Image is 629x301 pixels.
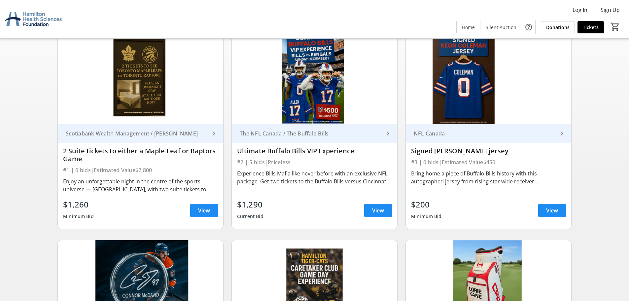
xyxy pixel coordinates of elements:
div: Minimum Bid [411,210,442,222]
span: Tickets [583,24,599,31]
img: Ultimate Buffalo Bills VIP Experience [232,31,397,124]
button: Log In [567,5,593,15]
span: View [546,207,558,214]
div: NFL Canada [411,130,558,137]
a: Home [457,21,480,33]
a: Silent Auction [480,21,522,33]
mat-icon: keyboard_arrow_right [558,130,566,137]
div: Minimum Bid [63,210,94,222]
span: View [198,207,210,214]
button: Cart [609,21,621,33]
div: Ultimate Buffalo Bills VIP Experience [237,147,392,155]
div: Bring home a piece of Buffalo Bills history with this autographed jersey from rising star wide re... [411,169,566,185]
div: #3 | 0 bids | Estimated Value $450 [411,158,566,167]
div: Enjoy an unforgettable night in the centre of the sports universe — [GEOGRAPHIC_DATA], with two s... [63,177,218,193]
a: View [190,204,218,217]
div: $1,260 [63,199,94,210]
a: Scotiabank Wealth Management / [PERSON_NAME] [58,124,223,143]
div: Current Bid [237,210,263,222]
div: Experience Bills Mafia like never before with an exclusive NFL package. Get two tickets to the Bu... [237,169,392,185]
img: 2 Suite tickets to either a Maple Leaf or Raptors Game [58,31,223,124]
div: $1,290 [237,199,263,210]
mat-icon: keyboard_arrow_right [210,130,218,137]
div: Scotiabank Wealth Management / [PERSON_NAME] [63,130,210,137]
div: 2 Suite tickets to either a Maple Leaf or Raptors Game [63,147,218,163]
a: NFL Canada [406,124,571,143]
div: Signed [PERSON_NAME] jersey [411,147,566,155]
a: View [538,204,566,217]
span: Sign Up [601,6,620,14]
div: #2 | 5 bids | Priceless [237,158,392,167]
mat-icon: keyboard_arrow_right [384,130,392,137]
a: Tickets [577,21,604,33]
span: Donations [546,24,570,31]
div: #1 | 0 bids | Estimated Value $2,800 [63,166,218,175]
span: Log In [573,6,587,14]
a: View [364,204,392,217]
a: Donations [541,21,575,33]
img: Signed Keon Coleman jersey [406,31,571,124]
span: Home [462,24,475,31]
a: The NFL Canada / The Buffalo Bills [232,124,397,143]
div: The NFL Canada / The Buffalo Bills [237,130,384,137]
button: Sign Up [595,5,625,15]
span: View [372,207,384,214]
div: $200 [411,199,442,210]
button: Help [522,20,535,34]
span: Silent Auction [486,24,516,31]
img: Hamilton Health Sciences Foundation's Logo [4,3,63,36]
